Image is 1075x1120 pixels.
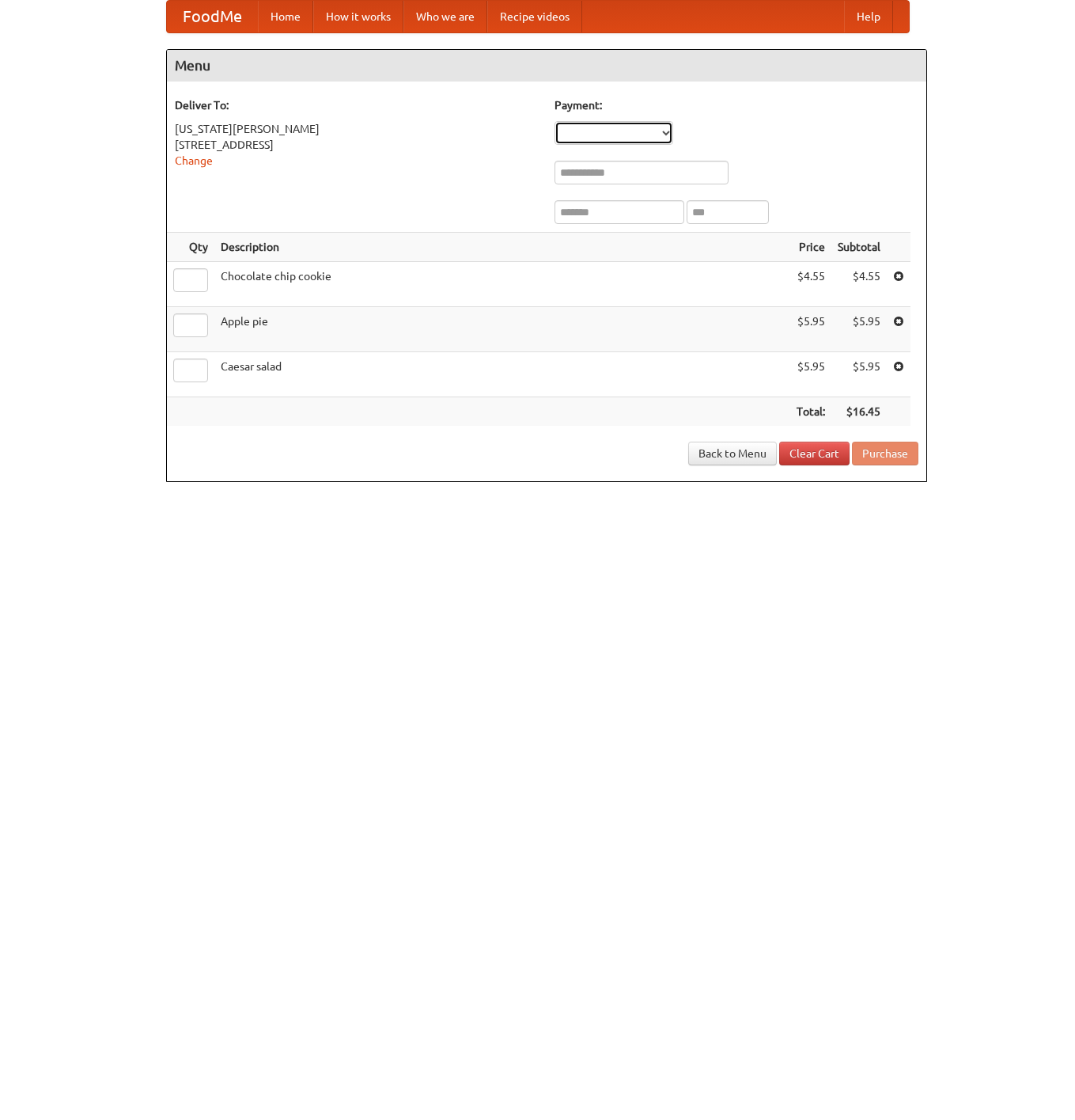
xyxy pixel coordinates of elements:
a: Clear Cart [779,442,850,465]
a: Recipe videos [487,1,582,32]
th: $16.45 [831,397,887,427]
a: Help [844,1,893,32]
h4: Menu [167,50,926,82]
td: $5.95 [790,352,831,397]
a: FoodMe [167,1,258,32]
td: $4.55 [831,262,887,307]
th: Description [214,233,790,262]
td: $5.95 [831,352,887,397]
th: Total: [790,397,831,427]
button: Purchase [852,442,918,465]
td: $4.55 [790,262,831,307]
h5: Payment: [555,97,918,113]
td: Apple pie [214,307,790,352]
td: $5.95 [831,307,887,352]
div: [US_STATE][PERSON_NAME] [175,121,539,137]
div: [STREET_ADDRESS] [175,137,539,153]
a: How it works [313,1,403,32]
a: Home [258,1,313,32]
a: Who we are [403,1,487,32]
td: Chocolate chip cookie [214,262,790,307]
th: Subtotal [831,233,887,262]
th: Qty [167,233,214,262]
td: Caesar salad [214,352,790,397]
a: Back to Menu [688,442,777,465]
a: Change [175,154,213,167]
td: $5.95 [790,307,831,352]
h5: Deliver To: [175,97,539,113]
th: Price [790,233,831,262]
